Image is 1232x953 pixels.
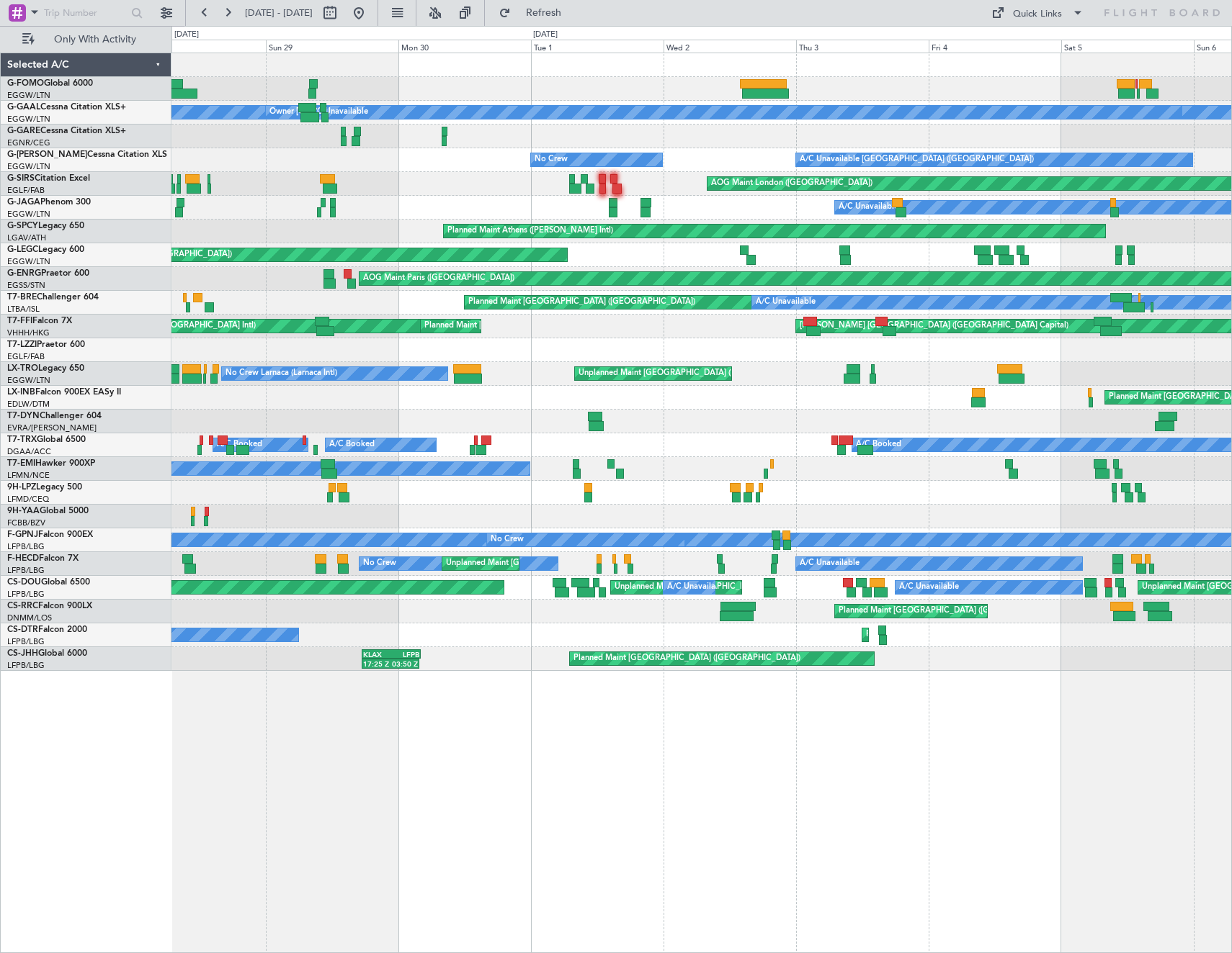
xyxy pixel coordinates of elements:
a: 9H-LPZLegacy 500 [7,483,82,492]
a: DNMM/LOS [7,613,52,623]
a: LX-INBFalcon 900EX EASy II [7,388,121,397]
a: EGGW/LTN [7,256,50,267]
button: Refresh [492,1,579,24]
div: A/C Unavailable [756,292,816,313]
div: Quick Links [1013,7,1062,22]
span: 9H-LPZ [7,483,36,492]
div: A/C Unavailable [839,197,898,218]
span: T7-FFI [7,317,32,325]
div: Sat 28 [133,40,266,53]
div: A/C Booked [217,434,262,456]
span: G-[PERSON_NAME] [7,150,87,159]
a: G-SIRSCitation Excel [7,174,90,183]
span: G-FOMO [7,79,44,88]
div: AOG Maint Paris ([GEOGRAPHIC_DATA]) [363,268,514,289]
span: G-SIRS [7,174,35,183]
a: G-GAALCessna Citation XLS+ [7,103,126,112]
a: DGAA/ACC [7,446,51,457]
div: No Crew [363,553,396,574]
span: T7-LZZI [7,340,37,349]
span: T7-TRX [7,435,37,444]
div: Planned Maint [GEOGRAPHIC_DATA] ([GEOGRAPHIC_DATA]) [424,315,651,337]
a: G-ENRGPraetor 600 [7,269,89,278]
span: [DATE] - [DATE] [245,6,313,19]
input: Trip Number [44,2,127,24]
a: CS-DTRFalcon 2000 [7,625,87,634]
div: Thu 3 [796,40,929,53]
a: G-SPCYLegacy 650 [7,222,84,230]
span: G-SPCY [7,222,38,230]
div: [DATE] [533,29,558,41]
a: LFPB/LBG [7,589,45,600]
span: LX-INB [7,388,35,397]
a: EVRA/[PERSON_NAME] [7,423,97,433]
a: LFPB/LBG [7,660,45,671]
div: A/C Unavailable [667,577,727,598]
a: EGSS/STN [7,280,45,291]
a: LFPB/LBG [7,541,45,552]
a: 9H-YAAGlobal 5000 [7,507,89,515]
a: G-GARECessna Citation XLS+ [7,127,126,135]
a: EGNR/CEG [7,137,50,148]
a: G-LEGCLegacy 600 [7,245,84,254]
a: T7-DYNChallenger 604 [7,412,102,420]
div: No Crew [535,149,568,171]
div: Planned Maint [GEOGRAPHIC_DATA] ([GEOGRAPHIC_DATA]) [468,292,695,313]
div: Fri 4 [929,40,1061,53]
a: LFPB/LBG [7,565,45,576]
span: G-ENRG [7,269,41,278]
span: CS-DOU [7,578,41,587]
a: LFMD/CEQ [7,494,49,505]
div: Planned Maint [GEOGRAPHIC_DATA] ([GEOGRAPHIC_DATA]) [573,648,800,669]
div: Sat 5 [1061,40,1194,53]
span: F-HECD [7,554,39,563]
a: CS-JHHGlobal 6000 [7,649,87,658]
div: Planned Maint Sofia [866,624,939,646]
div: No Crew Larnaca (Larnaca Intl) [226,363,337,384]
div: [PERSON_NAME] [GEOGRAPHIC_DATA] ([GEOGRAPHIC_DATA] Capital) [800,315,1068,337]
button: Quick Links [984,1,1091,24]
span: T7-BRE [7,293,37,302]
div: [DATE] [174,29,199,41]
div: A/C Booked [329,434,375,456]
a: LTBA/ISL [7,304,40,315]
a: VHHH/HKG [7,328,50,338]
a: EGGW/LTN [7,375,50,386]
button: Only With Activity [16,28,156,51]
div: LFPB [391,650,419,659]
a: EGLF/FAB [7,185,45,196]
a: T7-FFIFalcon 7X [7,317,72,325]
div: Unplanned Maint [GEOGRAPHIC_DATA] ([GEOGRAPHIC_DATA]) [579,363,816,384]
span: LX-TRO [7,364,38,373]
span: T7-EMI [7,459,35,468]
div: KLAX [363,650,391,659]
a: F-GPNJFalcon 900EX [7,530,93,539]
a: FCBB/BZV [7,518,45,528]
span: G-GAAL [7,103,40,112]
div: Unplanned Maint [GEOGRAPHIC_DATA] ([GEOGRAPHIC_DATA]) [446,553,683,574]
div: Planned Maint Athens ([PERSON_NAME] Intl) [447,220,613,242]
div: A/C Unavailable [800,553,860,574]
a: EGGW/LTN [7,209,50,220]
span: CS-DTR [7,625,38,634]
a: EGGW/LTN [7,90,50,101]
a: EGGW/LTN [7,161,50,172]
span: Only With Activity [37,35,152,45]
div: Planned Maint [GEOGRAPHIC_DATA] ([GEOGRAPHIC_DATA]) [839,600,1066,622]
a: LGAV/ATH [7,232,46,243]
div: A/C Booked [856,434,901,456]
a: LFPB/LBG [7,636,45,647]
div: Sun 29 [266,40,398,53]
a: LX-TROLegacy 650 [7,364,84,373]
span: G-GARE [7,127,40,135]
a: T7-TRXGlobal 6500 [7,435,86,444]
a: EGGW/LTN [7,114,50,125]
div: Mon 30 [398,40,531,53]
span: Refresh [514,8,574,18]
div: AOG Maint London ([GEOGRAPHIC_DATA]) [711,173,872,194]
div: Unplanned Maint [GEOGRAPHIC_DATA] ([GEOGRAPHIC_DATA]) [615,577,852,598]
span: T7-DYN [7,412,40,420]
div: Wed 2 [664,40,796,53]
div: Tue 1 [531,40,664,53]
span: F-GPNJ [7,530,38,539]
